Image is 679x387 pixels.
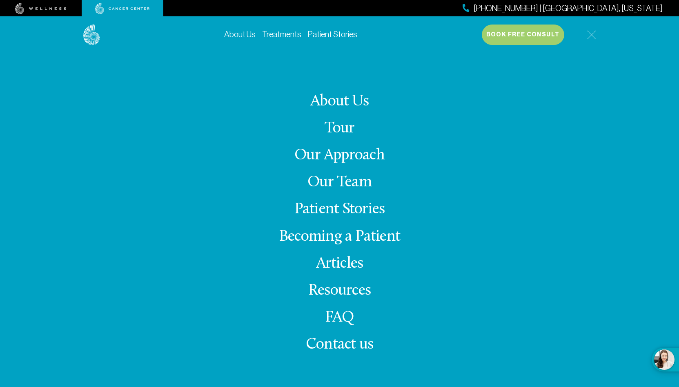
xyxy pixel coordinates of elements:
a: Patient Stories [308,30,357,39]
a: Our Team [307,174,372,190]
span: Contact us [306,337,373,353]
button: Book Free Consult [482,25,564,45]
span: [PHONE_NUMBER] | [GEOGRAPHIC_DATA], [US_STATE] [474,2,663,14]
img: cancer center [95,3,150,14]
a: Resources [308,283,371,299]
a: About Us [224,30,256,39]
a: [PHONE_NUMBER] | [GEOGRAPHIC_DATA], [US_STATE] [463,2,663,14]
a: About Us [310,94,369,110]
img: logo [83,25,100,45]
img: wellness [15,3,67,14]
a: Tour [325,121,355,136]
a: Our Approach [294,148,385,163]
img: icon-hamburger [587,30,596,40]
a: FAQ [325,310,354,326]
a: Becoming a Patient [279,229,400,245]
a: Treatments [262,30,301,39]
a: Articles [316,256,363,272]
a: Patient Stories [294,201,385,217]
